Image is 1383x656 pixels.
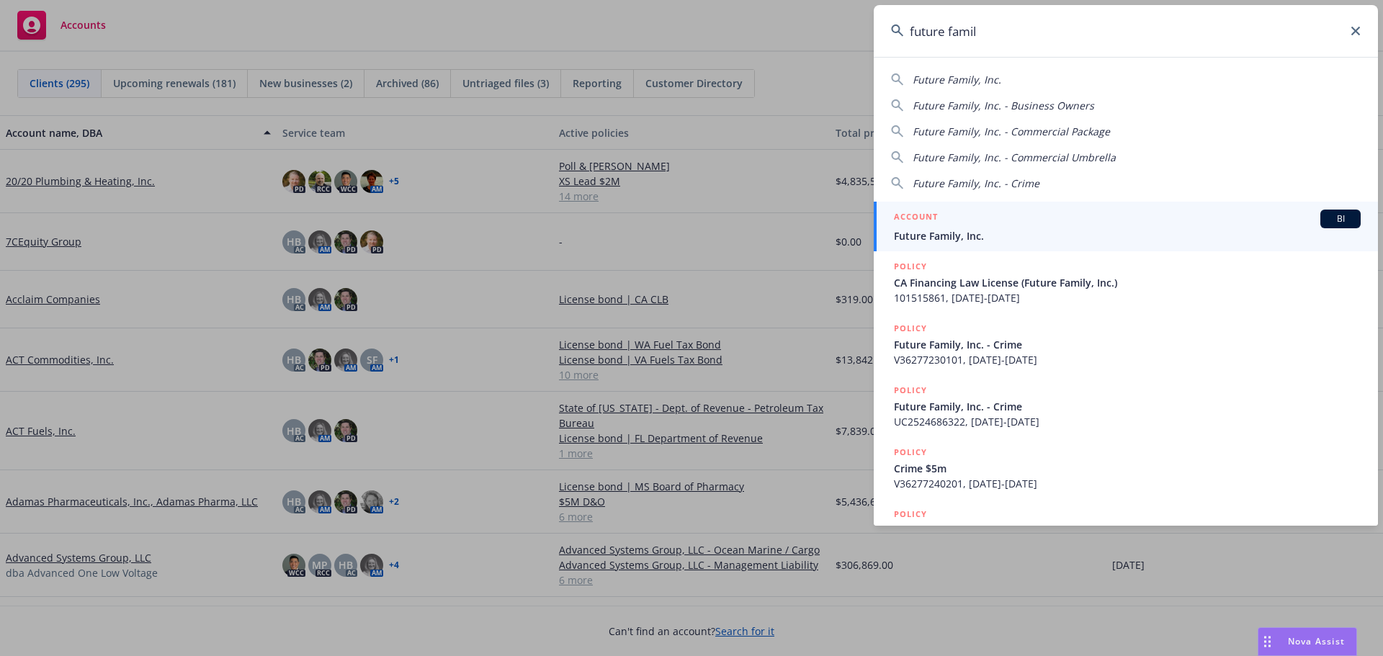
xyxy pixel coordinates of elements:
[894,210,938,227] h5: ACCOUNT
[874,313,1378,375] a: POLICYFuture Family, Inc. - CrimeV36277230101, [DATE]-[DATE]
[894,476,1361,491] span: V36277240201, [DATE]-[DATE]
[894,337,1361,352] span: Future Family, Inc. - Crime
[894,228,1361,243] span: Future Family, Inc.
[874,5,1378,57] input: Search...
[874,437,1378,499] a: POLICYCrime $5mV36277240201, [DATE]-[DATE]
[874,202,1378,251] a: ACCOUNTBIFuture Family, Inc.
[894,414,1361,429] span: UC2524686322, [DATE]-[DATE]
[894,399,1361,414] span: Future Family, Inc. - Crime
[894,259,927,274] h5: POLICY
[894,321,927,336] h5: POLICY
[913,150,1116,164] span: Future Family, Inc. - Commercial Umbrella
[1258,627,1357,656] button: Nova Assist
[913,73,1001,86] span: Future Family, Inc.
[894,290,1361,305] span: 101515861, [DATE]-[DATE]
[1326,212,1355,225] span: BI
[913,125,1110,138] span: Future Family, Inc. - Commercial Package
[874,251,1378,313] a: POLICYCA Financing Law License (Future Family, Inc.)101515861, [DATE]-[DATE]
[1288,635,1345,647] span: Nova Assist
[894,383,927,397] h5: POLICY
[913,99,1094,112] span: Future Family, Inc. - Business Owners
[894,352,1361,367] span: V36277230101, [DATE]-[DATE]
[874,375,1378,437] a: POLICYFuture Family, Inc. - CrimeUC2524686322, [DATE]-[DATE]
[894,445,927,459] h5: POLICY
[913,176,1039,190] span: Future Family, Inc. - Crime
[894,523,1361,538] span: Future Family, Inc. - Workers' Compensation
[874,499,1378,561] a: POLICYFuture Family, Inc. - Workers' Compensation
[894,461,1361,476] span: Crime $5m
[894,275,1361,290] span: CA Financing Law License (Future Family, Inc.)
[1258,628,1276,655] div: Drag to move
[894,507,927,521] h5: POLICY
